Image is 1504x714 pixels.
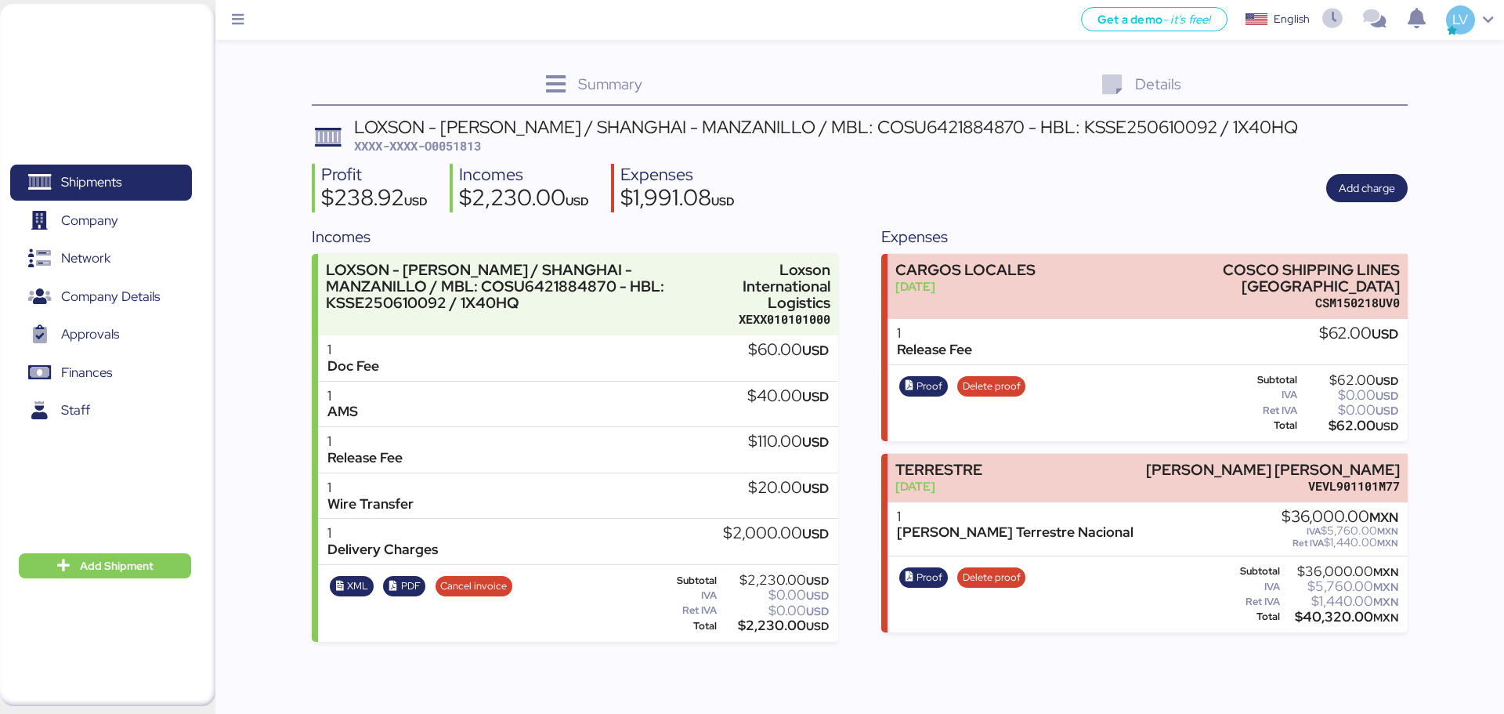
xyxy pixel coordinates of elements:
span: LV [1452,9,1468,30]
span: USD [806,619,829,633]
button: Delete proof [957,376,1025,397]
span: USD [802,342,829,359]
div: Release Fee [897,342,972,358]
div: $0.00 [1300,404,1398,416]
button: XML [330,576,374,596]
div: AMS [327,404,358,420]
span: USD [1376,419,1398,433]
span: MXN [1377,525,1398,538]
span: Delete proof [963,378,1021,395]
div: $2,230.00 [720,620,829,632]
button: Cancel invoice [436,576,512,596]
div: 1 [897,325,972,342]
span: Summary [578,74,642,94]
span: USD [806,574,829,588]
div: $62.00 [1300,375,1398,386]
span: Shipments [61,171,121,194]
a: Approvals [10,317,192,353]
div: $1,440.00 [1283,596,1398,607]
span: Add Shipment [80,556,154,575]
div: LOXSON - [PERSON_NAME] / SHANGHAI - MANZANILLO / MBL: COSU6421884870 - HBL: KSSE250610092 / 1X40HQ [354,118,1298,136]
div: English [1274,11,1310,27]
span: MXN [1373,580,1398,594]
div: $2,230.00 [720,574,829,586]
button: Add Shipment [19,553,191,578]
div: VEVL901101M77 [1146,478,1400,495]
span: Company Details [61,285,160,308]
div: 1 [327,388,358,404]
a: Staff [10,393,192,429]
span: Network [61,247,110,270]
span: XML [347,578,368,595]
button: Proof [899,376,948,397]
span: USD [802,433,829,451]
span: Staff [61,399,90,422]
div: Ret IVA [660,605,718,616]
div: $110.00 [748,433,829,451]
div: $0.00 [720,589,829,601]
span: Finances [61,361,112,384]
span: MXN [1373,611,1398,625]
div: $60.00 [748,342,829,359]
span: Ret IVA [1292,537,1324,549]
div: Ret IVA [1229,596,1281,607]
button: Add charge [1326,174,1408,202]
span: USD [806,604,829,618]
span: USD [802,525,829,542]
button: Proof [899,567,948,588]
div: CSM150218UV0 [1097,295,1400,311]
div: Delivery Charges [327,542,438,558]
div: Profit [321,164,428,187]
a: Company Details [10,278,192,314]
div: $36,000.00 [1282,509,1398,526]
div: [PERSON_NAME] [PERSON_NAME] [1146,462,1400,478]
div: Release Fee [327,450,403,466]
span: USD [711,194,735,208]
div: Ret IVA [1229,405,1297,416]
span: MXN [1377,537,1398,549]
div: LOXSON - [PERSON_NAME] / SHANGHAI - MANZANILLO / MBL: COSU6421884870 - HBL: KSSE250610092 / 1X40HQ [326,262,725,311]
div: 1 [327,433,403,450]
div: $20.00 [748,480,829,497]
span: USD [806,589,829,603]
div: $5,760.00 [1282,525,1398,537]
a: Finances [10,354,192,390]
span: USD [1376,404,1398,418]
div: $1,440.00 [1282,537,1398,549]
span: IVA [1307,525,1321,538]
a: Company [10,202,192,238]
span: Approvals [61,323,119,346]
div: Subtotal [660,575,718,586]
div: Subtotal [1229,566,1281,577]
div: $40,320.00 [1283,611,1398,623]
div: $0.00 [1300,390,1398,401]
div: CARGOS LOCALES [895,262,1036,278]
div: $238.92 [321,187,428,213]
div: Loxson International Logistics [732,262,830,311]
div: Incomes [459,164,589,187]
a: Network [10,241,192,277]
div: [DATE] [895,278,1036,295]
div: [DATE] [895,478,982,495]
span: Proof [916,378,942,395]
button: Delete proof [957,567,1025,588]
div: 1 [327,525,438,542]
div: Doc Fee [327,358,379,375]
span: MXN [1369,509,1398,526]
div: Expenses [620,164,735,187]
div: 1 [327,342,379,358]
div: IVA [660,590,718,601]
span: USD [1376,374,1398,388]
span: Cancel invoice [440,578,507,595]
span: USD [404,194,428,208]
span: MXN [1373,565,1398,579]
div: [PERSON_NAME] Terrestre Nacional [897,524,1133,541]
div: $1,991.08 [620,187,735,213]
span: Company [61,209,118,232]
div: $5,760.00 [1283,581,1398,593]
div: $62.00 [1319,325,1398,343]
button: PDF [383,576,425,596]
div: $36,000.00 [1283,566,1398,578]
span: Proof [916,569,942,586]
div: $2,000.00 [723,525,829,542]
